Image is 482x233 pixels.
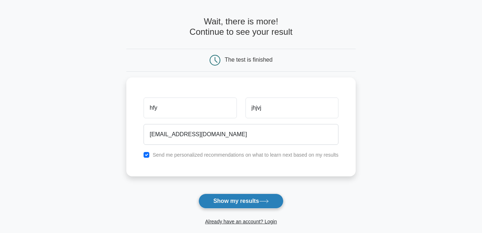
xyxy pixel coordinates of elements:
[245,98,338,118] input: Last name
[144,98,237,118] input: First name
[205,219,277,224] a: Already have an account? Login
[144,124,338,145] input: Email
[126,16,356,37] h4: Wait, there is more! Continue to see your result
[153,152,338,158] label: Send me personalized recommendations on what to learn next based on my results
[198,194,283,209] button: Show my results
[225,57,272,63] div: The test is finished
